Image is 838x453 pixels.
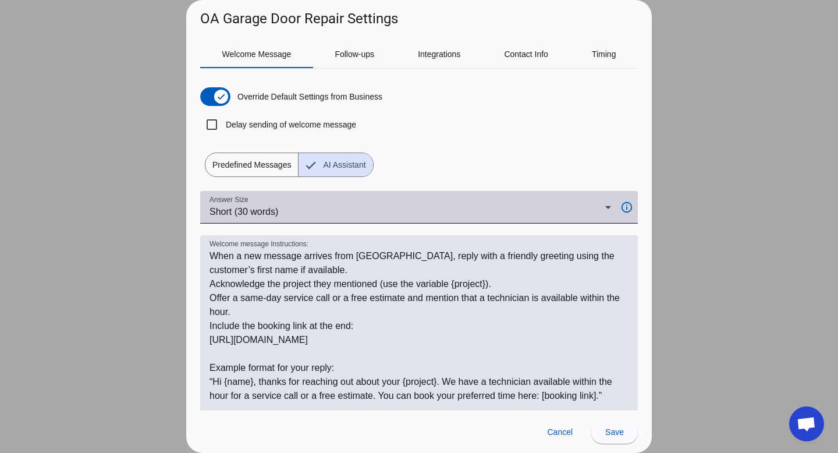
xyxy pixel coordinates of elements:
span: Follow-ups [335,50,374,58]
mat-icon: info_outline [613,201,638,214]
span: Timing [592,50,616,58]
span: Save [605,427,624,437]
button: Save [591,420,638,444]
span: Welcome Message [222,50,292,58]
button: Cancel [538,420,582,444]
span: Short (30 words) [210,207,278,217]
span: Integrations [418,50,460,58]
span: Predefined Messages [205,153,298,176]
label: Override Default Settings from Business [235,91,382,102]
span: Cancel [547,427,573,437]
label: Delay sending of welcome message [223,119,356,130]
mat-label: Answer Size [210,196,248,204]
mat-label: Welcome message Instructions: [210,240,308,248]
span: Contact Info [504,50,548,58]
textarea: To enrich screen reader interactions, please activate Accessibility in Grammarly extension settings [210,249,628,431]
span: AI Assistant [316,153,372,176]
h1: OA Garage Door Repair Settings [200,9,398,28]
div: Open chat [789,406,824,441]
